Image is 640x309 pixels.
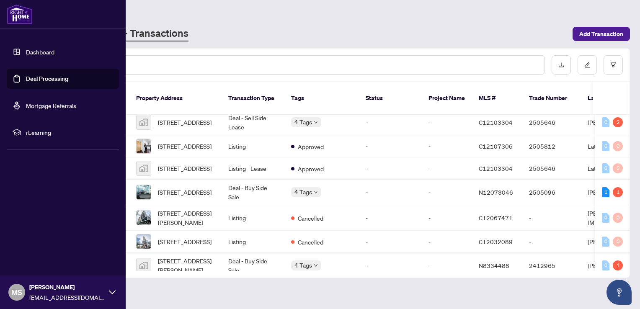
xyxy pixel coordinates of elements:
[158,256,215,275] span: [STREET_ADDRESS][PERSON_NAME]
[602,213,609,223] div: 0
[613,260,623,270] div: 1
[222,82,284,115] th: Transaction Type
[137,211,151,225] img: thumbnail-img
[584,62,590,68] span: edit
[422,180,472,205] td: -
[298,214,323,223] span: Cancelled
[158,142,212,151] span: [STREET_ADDRESS]
[472,82,522,115] th: MLS #
[314,120,318,124] span: down
[422,253,472,278] td: -
[613,237,623,247] div: 0
[573,27,630,41] button: Add Transaction
[422,82,472,115] th: Project Name
[479,165,513,172] span: C12103304
[522,180,581,205] td: 2505096
[522,253,581,278] td: 2412965
[552,55,571,75] button: download
[222,135,284,157] td: Listing
[137,115,151,129] img: thumbnail-img
[359,180,422,205] td: -
[298,164,324,173] span: Approved
[359,157,422,180] td: -
[129,82,222,115] th: Property Address
[26,48,54,56] a: Dashboard
[479,238,513,245] span: C12032089
[29,283,105,292] span: [PERSON_NAME]
[522,205,581,231] td: -
[137,258,151,273] img: thumbnail-img
[610,62,616,68] span: filter
[522,110,581,135] td: 2505646
[479,262,509,269] span: N8334488
[422,135,472,157] td: -
[522,82,581,115] th: Trade Number
[602,260,609,270] div: 0
[158,209,215,227] span: [STREET_ADDRESS][PERSON_NAME]
[422,205,472,231] td: -
[606,280,632,305] button: Open asap
[137,185,151,199] img: thumbnail-img
[314,263,318,268] span: down
[158,237,212,246] span: [STREET_ADDRESS]
[137,161,151,175] img: thumbnail-img
[294,260,312,270] span: 4 Tags
[359,205,422,231] td: -
[137,139,151,153] img: thumbnail-img
[26,128,113,137] span: rLearning
[359,231,422,253] td: -
[222,110,284,135] td: Deal - Sell Side Lease
[158,188,212,197] span: [STREET_ADDRESS]
[479,214,513,221] span: C12067471
[359,135,422,157] td: -
[602,187,609,197] div: 1
[294,117,312,127] span: 4 Tags
[284,82,359,115] th: Tags
[26,102,76,109] a: Mortgage Referrals
[359,82,422,115] th: Status
[479,118,513,126] span: C12103304
[602,117,609,127] div: 0
[479,142,513,150] span: C12107306
[522,157,581,180] td: 2505646
[158,118,212,127] span: [STREET_ADDRESS]
[613,187,623,197] div: 1
[613,163,623,173] div: 0
[422,157,472,180] td: -
[222,205,284,231] td: Listing
[294,187,312,197] span: 4 Tags
[558,62,564,68] span: download
[11,286,22,298] span: MS
[604,55,623,75] button: filter
[613,141,623,151] div: 0
[359,253,422,278] td: -
[613,213,623,223] div: 0
[298,142,324,151] span: Approved
[222,157,284,180] td: Listing - Lease
[222,253,284,278] td: Deal - Buy Side Sale
[222,180,284,205] td: Deal - Buy Side Sale
[29,293,105,302] span: [EMAIL_ADDRESS][DOMAIN_NAME]
[522,135,581,157] td: 2505812
[522,231,581,253] td: -
[613,117,623,127] div: 2
[26,75,68,82] a: Deal Processing
[158,164,212,173] span: [STREET_ADDRESS]
[479,188,513,196] span: N12073046
[222,231,284,253] td: Listing
[422,231,472,253] td: -
[602,237,609,247] div: 0
[602,163,609,173] div: 0
[137,234,151,249] img: thumbnail-img
[298,237,323,247] span: Cancelled
[579,27,623,41] span: Add Transaction
[602,141,609,151] div: 0
[422,110,472,135] td: -
[578,55,597,75] button: edit
[314,190,318,194] span: down
[7,4,33,24] img: logo
[359,110,422,135] td: -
